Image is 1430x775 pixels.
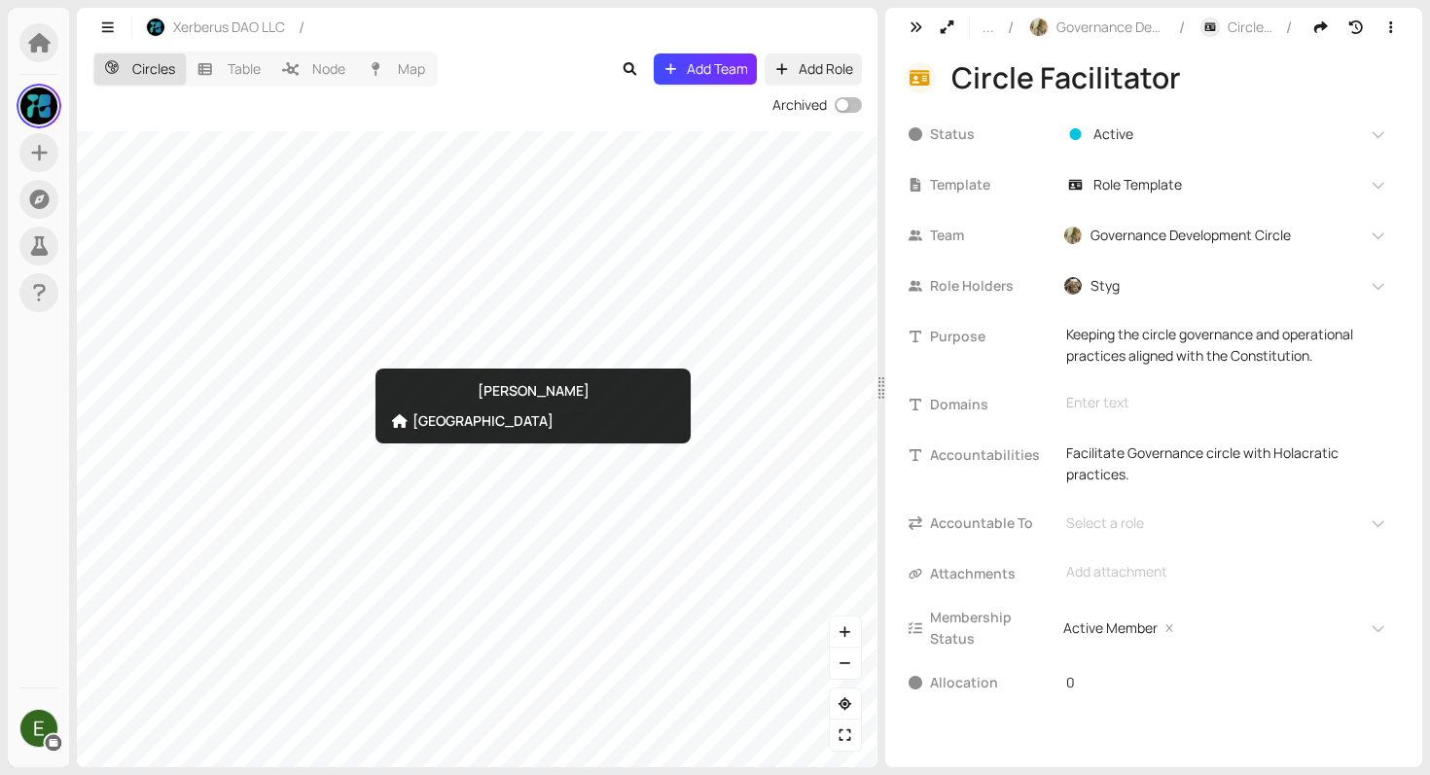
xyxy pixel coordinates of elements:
[765,53,862,85] button: Add Role
[1191,12,1282,43] button: Circle Facilitator
[1059,512,1144,534] span: Select a role
[930,174,1055,195] span: Template
[951,59,1395,96] div: Circle Facilitator
[973,12,1004,43] button: ...
[1090,225,1291,246] span: Governance Development Circle
[930,512,1055,534] span: Accountable To
[1093,123,1133,145] span: Active
[930,275,1055,297] span: Role Holders
[930,672,1055,693] span: Allocation
[799,58,853,80] span: Add Role
[930,225,1055,246] span: Team
[930,444,1055,466] span: Accountabilities
[930,563,1055,584] span: Attachments
[772,94,827,116] div: Archived
[983,17,994,38] span: ...
[1093,174,1182,195] span: Role Template
[1064,227,1082,244] img: 96u3FxQ0J0.jpeg
[1164,623,1174,633] span: close
[136,12,295,43] button: Xerberus DAO LLC
[1064,277,1082,295] img: 3DBJfyycT4.jpeg
[930,123,1055,145] span: Status
[1066,324,1387,367] p: Keeping the circle governance and operational practices aligned with the Constitution.
[1228,17,1272,38] span: Circle Facilitator
[930,326,1055,347] span: Purpose
[1063,617,1158,639] span: Active Member
[20,710,57,747] img: ACg8ocJiNtrj-q3oAs-KiQUokqI3IJKgX5M3z0g1j3yMiQWdKhkXpQ=s500
[1066,392,1387,413] div: Enter text
[930,607,1055,650] span: Membership Status
[1030,18,1048,36] img: 96u3FxQ0J0.jpeg
[1056,17,1165,38] span: Governance Development Circle
[1055,556,1399,587] div: Add attachment
[687,58,748,80] span: Add Team
[147,18,164,36] img: HgCiZ4BMi_.jpeg
[20,88,57,124] img: gQX6TtSrwZ.jpeg
[173,17,285,38] span: Xerberus DAO LLC
[930,394,1055,415] span: Domains
[654,53,758,85] button: Add Team
[1019,12,1175,43] button: Governance Development Circle
[1055,667,1399,698] input: Enter value
[1066,442,1387,485] p: Facilitate Governance circle with Holacratic practices.
[1090,275,1120,297] span: Styg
